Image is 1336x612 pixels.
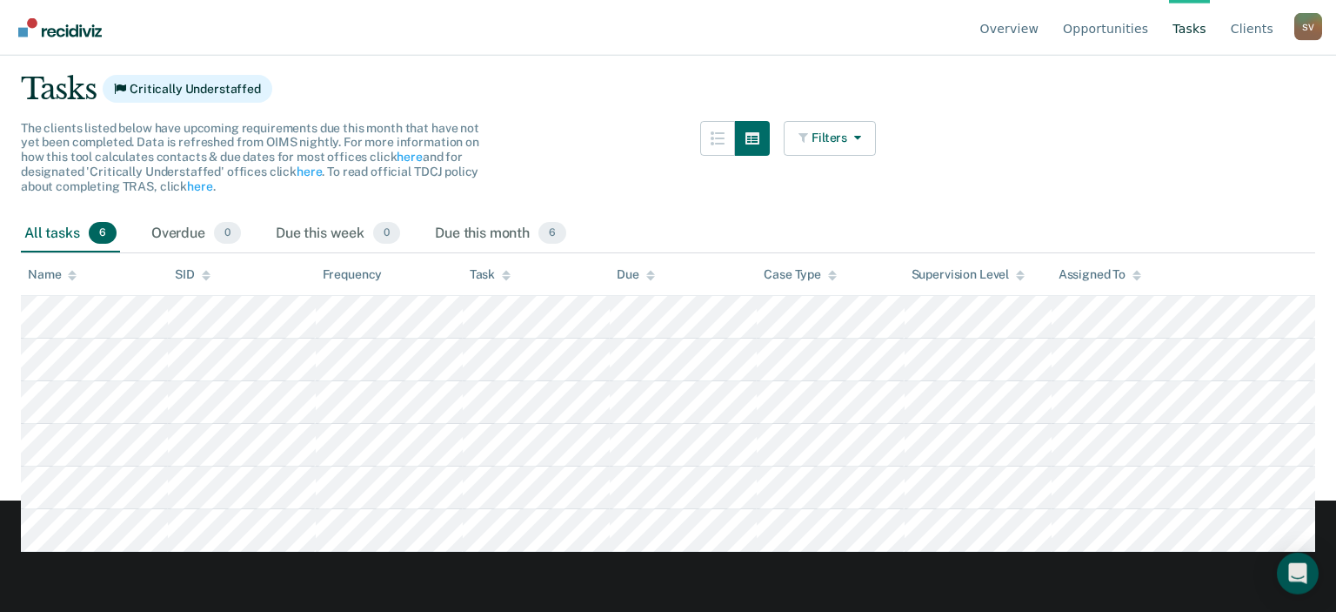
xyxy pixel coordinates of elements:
[18,18,102,37] img: Recidiviz
[1294,13,1322,41] button: Profile dropdown button
[28,267,77,282] div: Name
[1059,267,1141,282] div: Assigned To
[297,165,322,178] a: here
[397,150,422,164] a: here
[431,215,570,253] div: Due this month6
[21,215,120,253] div: All tasks6
[764,267,837,282] div: Case Type
[323,267,383,282] div: Frequency
[1294,13,1322,41] div: S V
[373,222,400,245] span: 0
[538,222,566,245] span: 6
[175,267,210,282] div: SID
[148,215,244,253] div: Overdue0
[1277,553,1319,595] div: Open Intercom Messenger
[617,267,655,282] div: Due
[912,267,1025,282] div: Supervision Level
[21,71,1315,107] div: Tasks
[89,222,117,245] span: 6
[21,121,479,193] span: The clients listed below have upcoming requirements due this month that have not yet been complet...
[103,75,272,103] span: Critically Understaffed
[187,179,212,193] a: here
[470,267,511,282] div: Task
[272,215,404,253] div: Due this week0
[784,121,876,156] button: Filters
[214,222,241,245] span: 0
